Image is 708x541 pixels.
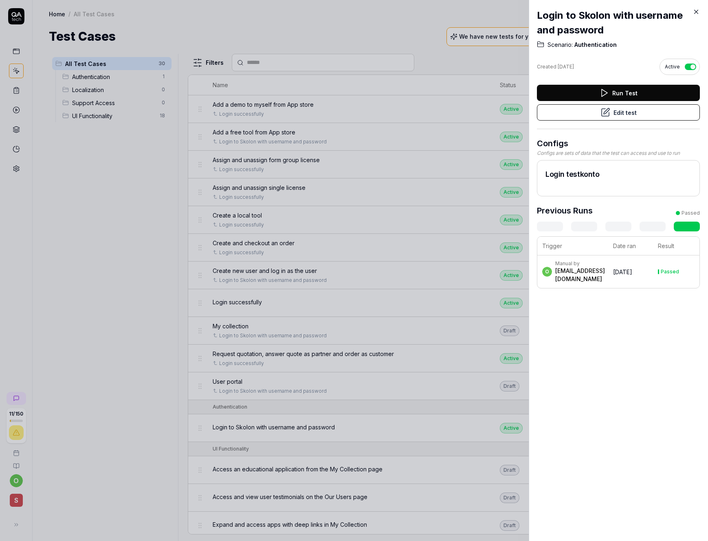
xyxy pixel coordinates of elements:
th: Trigger [537,237,608,255]
h2: Login testkonto [545,169,691,180]
time: [DATE] [613,268,632,275]
span: o [542,267,552,277]
time: [DATE] [558,64,574,70]
h3: Previous Runs [537,205,593,217]
span: Scenario: [547,41,573,49]
div: [EMAIL_ADDRESS][DOMAIN_NAME] [555,267,605,283]
div: Passed [661,269,679,274]
button: Edit test [537,104,700,121]
h3: Configs [537,137,700,150]
div: Passed [682,209,700,217]
th: Date ran [608,237,653,255]
div: Created [537,63,574,70]
span: Active [665,63,680,70]
div: Manual by [555,260,605,267]
button: Run Test [537,85,700,101]
h2: Login to Skolon with username and password [537,8,700,37]
th: Result [653,237,699,255]
span: Authentication [573,41,617,49]
div: Configs are sets of data that the test can access and use to run [537,150,700,157]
